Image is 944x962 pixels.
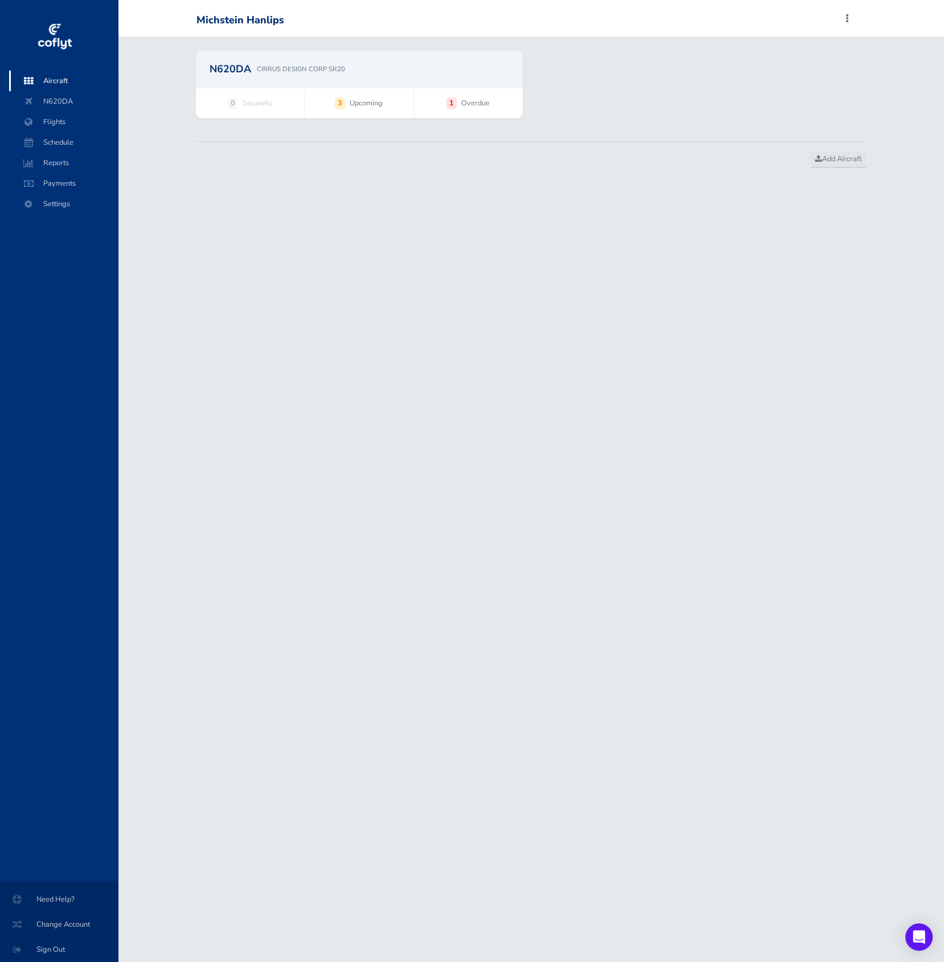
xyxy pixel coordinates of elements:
[243,97,272,109] span: Squawks
[228,97,238,109] strong: 0
[335,97,345,109] strong: 3
[20,153,107,173] span: Reports
[20,194,107,214] span: Settings
[257,64,345,74] p: CIRRUS DESIGN CORP SR20
[20,112,107,132] span: Flights
[461,97,490,109] span: Overdue
[210,64,251,74] h2: N620DA
[810,151,867,168] a: Add Aircraft
[196,50,523,118] a: N620DA CIRRUS DESIGN CORP SR20 0 Squawks 3 Upcoming 1 Overdue
[20,132,107,153] span: Schedule
[14,939,105,960] span: Sign Out
[14,914,105,935] span: Change Account
[20,71,107,91] span: Aircraft
[14,889,105,910] span: Need Help?
[815,154,861,164] span: Add Aircraft
[20,91,107,112] span: N620DA
[196,14,284,27] div: Michstein Hanlips
[905,923,933,951] div: Open Intercom Messenger
[36,20,73,54] img: coflyt logo
[20,173,107,194] span: Payments
[446,97,457,109] strong: 1
[350,97,383,109] span: Upcoming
